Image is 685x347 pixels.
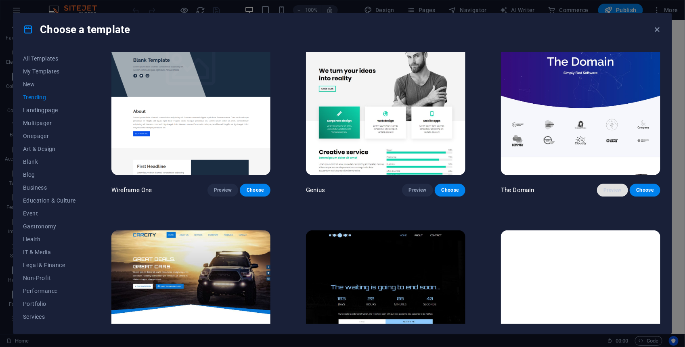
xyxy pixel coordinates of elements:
[23,146,76,152] span: Art & Design
[501,186,534,194] p: The Domain
[23,181,76,194] button: Business
[23,272,76,284] button: Non-Profit
[441,187,459,193] span: Choose
[501,28,660,175] img: The Domain
[630,184,660,196] button: Choose
[23,194,76,207] button: Education & Culture
[23,197,76,204] span: Education & Culture
[23,259,76,272] button: Legal & Finance
[23,220,76,233] button: Gastronomy
[23,236,76,242] span: Health
[23,52,76,65] button: All Templates
[23,323,76,336] button: Shop
[111,186,152,194] p: Wireframe One
[23,223,76,230] span: Gastronomy
[23,94,76,100] span: Trending
[23,78,76,91] button: New
[23,81,76,88] span: New
[435,184,465,196] button: Choose
[636,187,654,193] span: Choose
[23,171,76,178] span: Blog
[111,28,271,175] img: Wireframe One
[23,284,76,297] button: Performance
[603,187,621,193] span: Preview
[306,186,325,194] p: Genius
[23,65,76,78] button: My Templates
[23,68,76,75] span: My Templates
[214,187,232,193] span: Preview
[23,120,76,126] span: Multipager
[23,104,76,117] button: Landingpage
[23,142,76,155] button: Art & Design
[23,275,76,281] span: Non-Profit
[402,184,433,196] button: Preview
[23,233,76,246] button: Health
[23,249,76,255] span: IT & Media
[597,184,628,196] button: Preview
[23,301,76,307] span: Portfolio
[23,23,130,36] h4: Choose a template
[23,310,76,323] button: Services
[23,133,76,139] span: Onepager
[23,314,76,320] span: Services
[246,187,264,193] span: Choose
[23,91,76,104] button: Trending
[23,159,76,165] span: Blank
[23,297,76,310] button: Portfolio
[23,246,76,259] button: IT & Media
[23,288,76,294] span: Performance
[23,207,76,220] button: Event
[23,262,76,268] span: Legal & Finance
[23,210,76,217] span: Event
[207,184,238,196] button: Preview
[23,117,76,130] button: Multipager
[23,184,76,191] span: Business
[240,184,270,196] button: Choose
[23,168,76,181] button: Blog
[23,55,76,62] span: All Templates
[23,155,76,168] button: Blank
[408,187,426,193] span: Preview
[23,130,76,142] button: Onepager
[23,107,76,113] span: Landingpage
[306,28,465,175] img: Genius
